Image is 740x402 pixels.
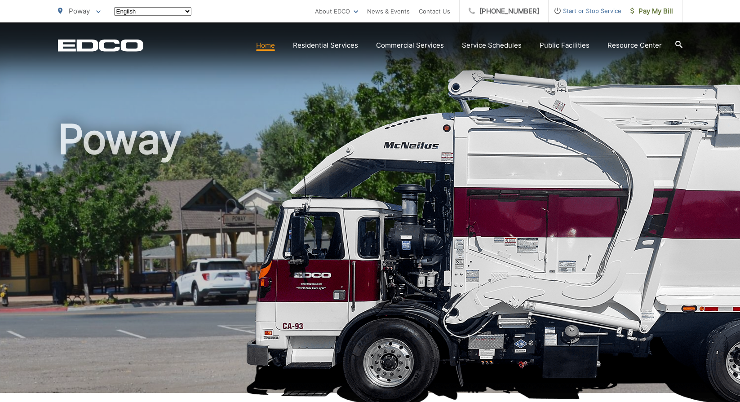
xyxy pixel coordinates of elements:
[114,7,191,16] select: Select a language
[376,40,444,51] a: Commercial Services
[630,6,673,17] span: Pay My Bill
[69,7,90,15] span: Poway
[540,40,589,51] a: Public Facilities
[58,39,143,52] a: EDCD logo. Return to the homepage.
[367,6,410,17] a: News & Events
[293,40,358,51] a: Residential Services
[315,6,358,17] a: About EDCO
[462,40,522,51] a: Service Schedules
[256,40,275,51] a: Home
[419,6,450,17] a: Contact Us
[607,40,662,51] a: Resource Center
[58,117,682,401] h1: Poway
